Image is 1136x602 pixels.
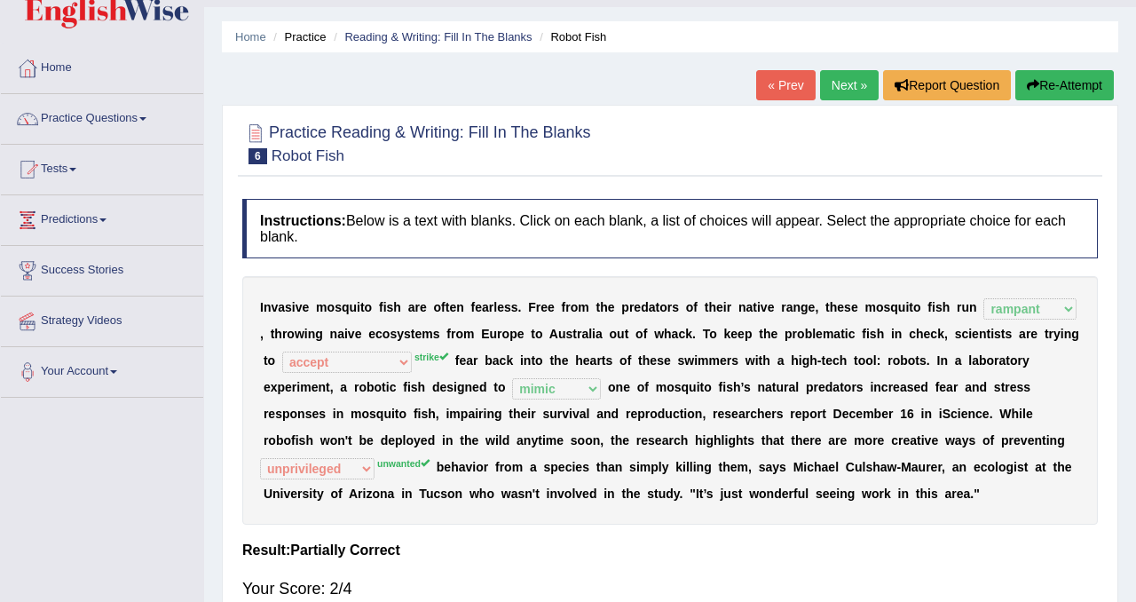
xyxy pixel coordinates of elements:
b: h [643,353,651,368]
b: e [355,327,362,341]
b: s [565,327,572,341]
b: a [833,327,840,341]
b: t [264,353,268,368]
b: i [905,300,909,314]
b: c [832,353,840,368]
b: e [809,300,816,314]
b: s [390,327,397,341]
b: h [840,353,848,368]
b: , [944,327,948,341]
b: h [830,300,838,314]
b: w [295,327,304,341]
b: c [848,327,856,341]
b: t [1001,327,1006,341]
b: f [927,300,932,314]
b: h [791,353,799,368]
b: o [908,353,916,368]
b: a [777,353,785,368]
b: c [961,327,968,341]
b: r [727,353,731,368]
b: r [473,353,477,368]
b: e [768,300,775,314]
a: Tests [1,145,203,189]
b: t [446,300,450,314]
b: t [759,353,763,368]
b: i [755,353,759,368]
b: a [672,327,679,341]
b: t [825,300,830,314]
b: s [606,353,613,368]
b: s [504,300,511,314]
b: y [397,327,404,341]
b: h [393,300,401,314]
b: q [890,300,898,314]
b: s [955,327,962,341]
b: r [1018,353,1022,368]
b: o [287,327,295,341]
b: I [260,300,264,314]
b: s [844,300,851,314]
a: Next » [820,70,879,100]
b: f [627,353,632,368]
b: o [709,327,717,341]
b: u [558,327,566,341]
b: s [870,327,877,341]
b: c [500,353,507,368]
a: Your Account [1,347,203,392]
b: e [730,327,738,341]
b: s [335,300,342,314]
b: u [349,300,357,314]
b: v [296,300,303,314]
b: r [1026,327,1030,341]
a: Home [1,44,203,88]
b: t [1045,327,1049,341]
b: a [786,300,793,314]
b: i [723,300,727,314]
span: 6 [248,148,267,164]
b: f [446,327,451,341]
b: t [638,353,643,368]
b: t [596,300,601,314]
b: r [282,327,287,341]
b: p [785,327,793,341]
b: t [840,327,845,341]
b: f [562,300,566,314]
b: b [805,327,813,341]
b: t [1006,353,1010,368]
b: e [540,300,548,314]
a: Predictions [1,195,203,240]
b: s [994,327,1001,341]
li: Robot Fish [535,28,606,45]
b: t [531,353,535,368]
b: o [797,327,805,341]
b: f [441,300,446,314]
b: o [433,300,441,314]
b: o [535,327,543,341]
b: r [577,327,581,341]
b: m [864,300,875,314]
b: s [433,327,440,341]
b: s [731,353,738,368]
b: f [643,327,648,341]
b: k [724,327,731,341]
b: i [344,327,348,341]
b: a [337,327,344,341]
b: h [575,353,583,368]
b: i [383,300,387,314]
b: d [641,300,649,314]
button: Report Question [883,70,1011,100]
b: a [482,300,489,314]
b: l [812,327,816,341]
b: l [493,300,497,314]
b: g [315,327,323,341]
b: s [672,300,679,314]
b: e [1030,327,1037,341]
b: g [802,353,810,368]
b: e [816,327,823,341]
b: t [854,353,858,368]
b: h [809,353,817,368]
b: n [793,300,801,314]
a: Home [235,30,266,44]
b: m [578,300,588,314]
b: i [932,300,935,314]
